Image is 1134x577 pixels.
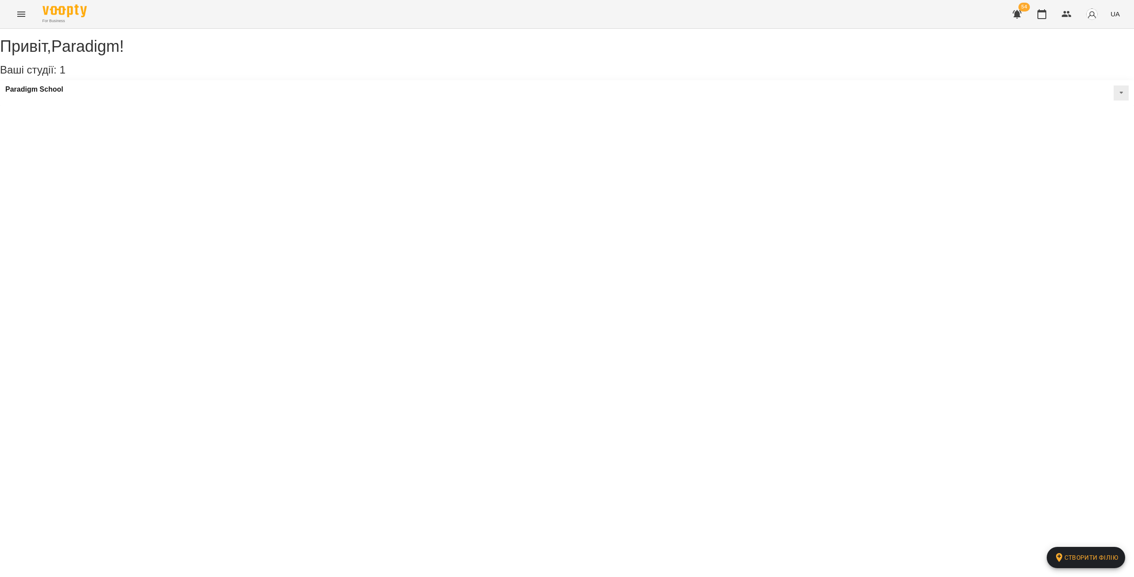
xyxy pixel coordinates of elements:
span: 1 [59,64,65,76]
span: 54 [1018,3,1030,12]
a: Paradigm School [5,85,63,93]
button: UA [1107,6,1123,22]
img: Voopty Logo [43,4,87,17]
span: UA [1111,9,1120,19]
button: Menu [11,4,32,25]
span: For Business [43,18,87,24]
img: avatar_s.png [1086,8,1098,20]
